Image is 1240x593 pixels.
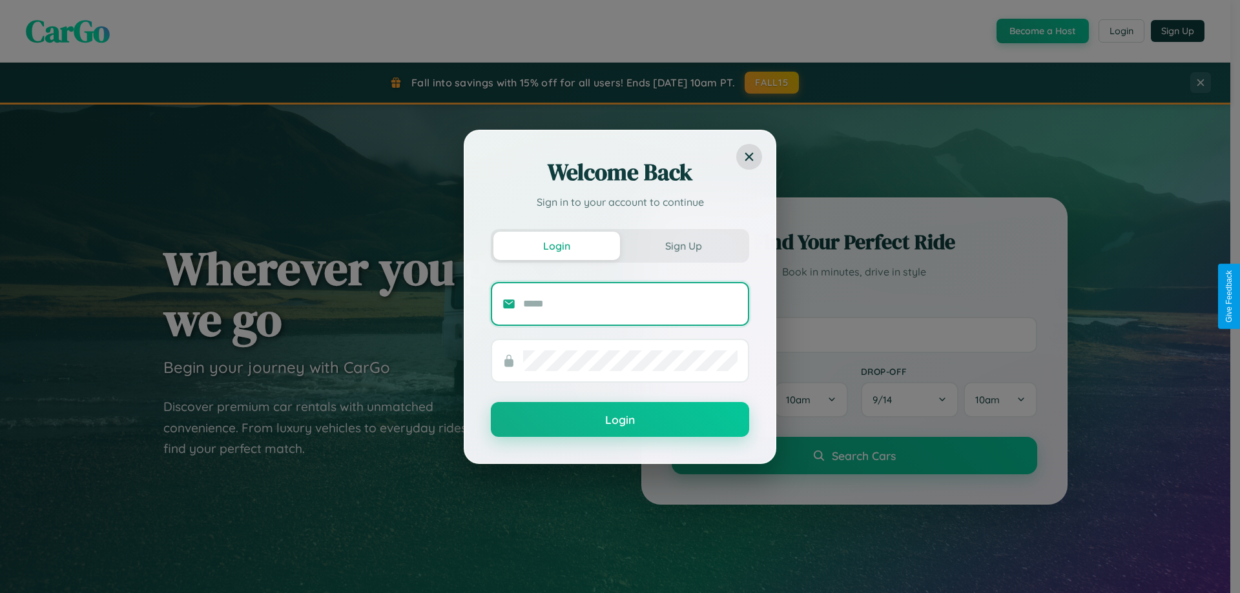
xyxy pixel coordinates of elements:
[1224,270,1234,323] div: Give Feedback
[491,194,749,210] p: Sign in to your account to continue
[620,232,747,260] button: Sign Up
[493,232,620,260] button: Login
[491,157,749,188] h2: Welcome Back
[491,402,749,437] button: Login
